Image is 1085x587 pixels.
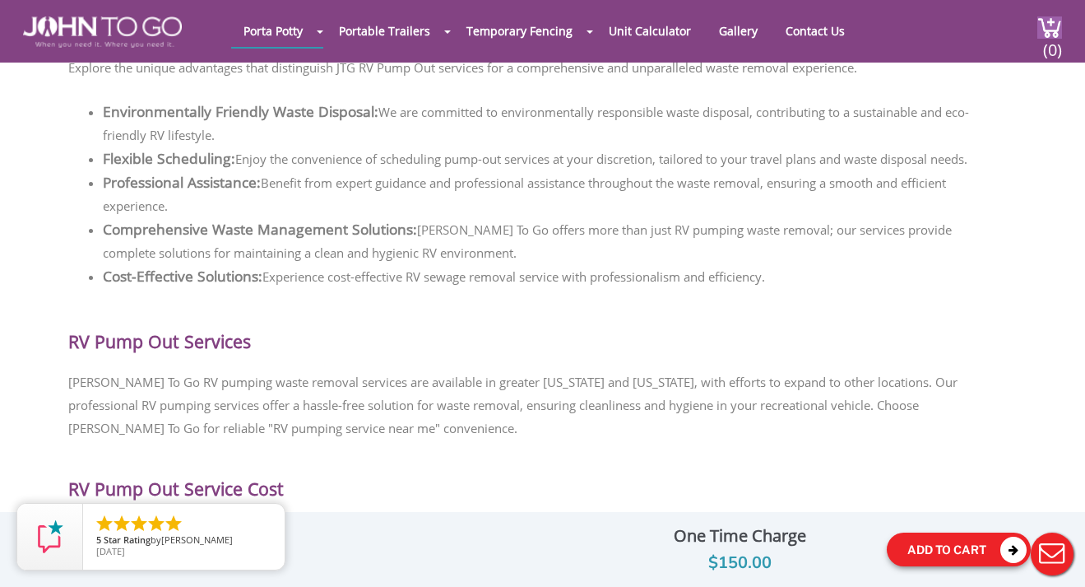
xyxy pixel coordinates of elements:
[96,533,101,546] span: 5
[68,460,1018,497] h2: RV Pump Out Service Cost
[606,550,874,576] div: $150.00
[96,535,271,547] span: by
[129,514,149,533] li: 
[596,15,703,47] a: Unit Calculator
[103,100,1000,147] li: We are committed to environmentally responsible waste disposal, contributing to a sustainable and...
[23,16,182,48] img: JOHN to go
[103,101,378,121] strong: Environmentally Friendly Waste Disposal:
[887,533,1031,566] button: Add To Cart
[34,520,67,553] img: Review Rating
[1019,521,1085,587] button: Live Chat
[454,15,585,47] a: Temporary Fencing
[103,219,417,239] strong: Comprehensive Waste Management Solutions:
[1037,16,1062,39] img: cart a
[103,266,262,286] strong: Cost-Effective Solutions:
[606,522,874,550] div: One Time Charge
[103,217,1000,264] li: [PERSON_NAME] To Go offers more than just RV pumping waste removal; our services provide complete...
[327,15,443,47] a: Portable Trailers
[95,514,114,533] li: 
[68,366,1018,444] p: [PERSON_NAME] To Go RV pumping waste removal services are available in greater [US_STATE] and [US...
[112,514,132,533] li: 
[164,514,183,533] li: 
[96,545,125,557] span: [DATE]
[103,264,1000,288] li: Experience cost-effective RV sewage removal service with professionalism and efficiency.
[231,15,315,47] a: Porta Potty
[1043,26,1063,61] span: (0)
[103,170,1000,217] li: Benefit from expert guidance and professional assistance throughout the waste removal, ensuring a...
[707,15,770,47] a: Gallery
[104,533,151,546] span: Star Rating
[103,147,1000,170] li: Enjoy the convenience of scheduling pump-out services at your discretion, tailored to your travel...
[146,514,166,533] li: 
[103,172,261,192] strong: Professional Assistance:
[773,15,857,47] a: Contact Us
[103,148,235,168] strong: Flexible Scheduling:
[161,533,233,546] span: [PERSON_NAME]
[68,52,1018,83] p: Explore the unique advantages that distinguish JTG RV Pump Out services for a comprehensive and u...
[68,313,1018,350] h2: RV Pump Out Services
